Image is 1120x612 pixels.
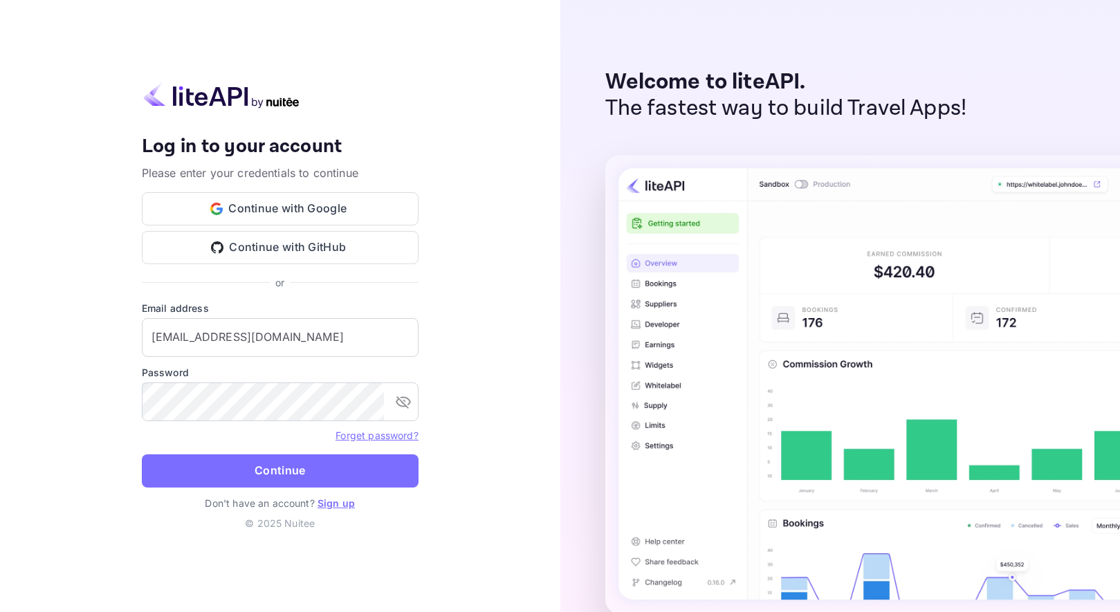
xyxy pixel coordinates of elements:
img: liteapi [142,82,301,109]
button: toggle password visibility [389,388,417,416]
h4: Log in to your account [142,135,419,159]
input: Enter your email address [142,318,419,357]
p: Welcome to liteAPI. [605,69,967,95]
label: Password [142,365,419,380]
p: Please enter your credentials to continue [142,165,419,181]
a: Forget password? [336,429,418,441]
p: The fastest way to build Travel Apps! [605,95,967,122]
a: Sign up [318,497,355,509]
p: © 2025 Nuitee [142,516,419,530]
button: Continue with GitHub [142,231,419,264]
a: Forget password? [336,428,418,442]
p: Don't have an account? [142,496,419,510]
label: Email address [142,301,419,315]
button: Continue [142,454,419,488]
button: Continue with Google [142,192,419,225]
p: or [275,275,284,290]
